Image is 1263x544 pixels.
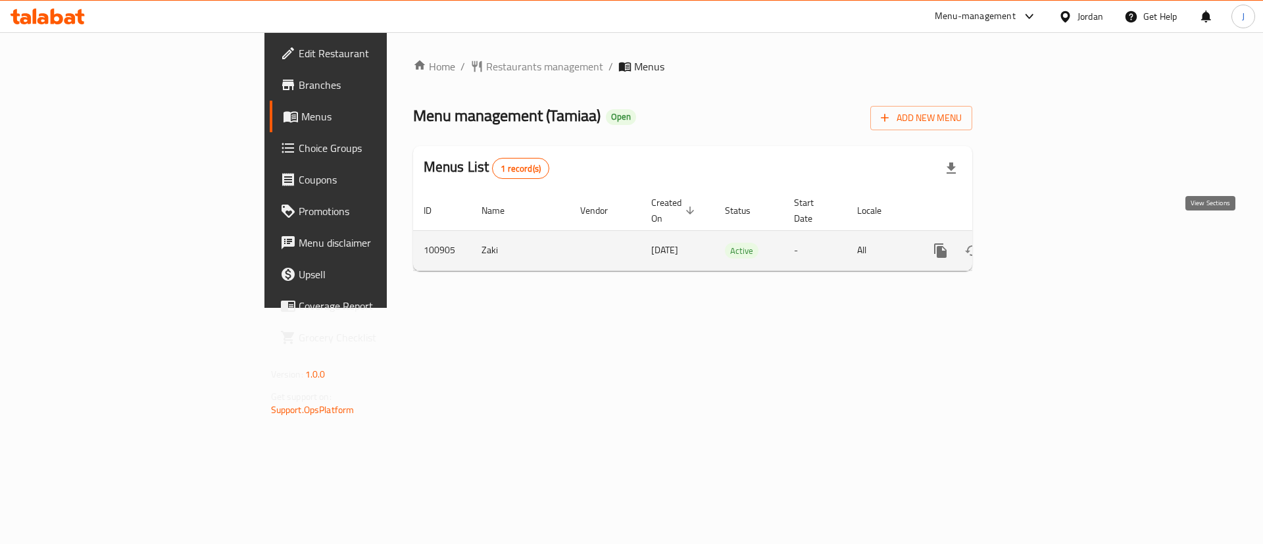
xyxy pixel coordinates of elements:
a: Menu disclaimer [270,227,476,259]
div: Total records count [492,158,549,179]
span: 1 record(s) [493,162,549,175]
a: Menus [270,101,476,132]
span: Coverage Report [299,298,465,314]
span: Choice Groups [299,140,465,156]
span: Version: [271,366,303,383]
span: Get support on: [271,388,332,405]
span: Menu disclaimer [299,235,465,251]
span: Edit Restaurant [299,45,465,61]
span: Locale [857,203,899,218]
div: Menu-management [935,9,1016,24]
h2: Menus List [424,157,549,179]
span: [DATE] [651,241,678,259]
div: Export file [935,153,967,184]
span: Menu management ( Tamiaa ) [413,101,601,130]
span: Coupons [299,172,465,187]
th: Actions [914,191,1062,231]
span: Upsell [299,266,465,282]
li: / [608,59,613,74]
td: All [847,230,914,270]
a: Promotions [270,195,476,227]
button: Change Status [956,235,988,266]
div: Open [606,109,636,125]
div: Jordan [1077,9,1103,24]
span: Grocery Checklist [299,330,465,345]
span: Status [725,203,768,218]
a: Grocery Checklist [270,322,476,353]
a: Edit Restaurant [270,37,476,69]
td: - [783,230,847,270]
table: enhanced table [413,191,1062,271]
nav: breadcrumb [413,59,973,74]
span: 1.0.0 [305,366,326,383]
a: Restaurants management [470,59,603,74]
a: Support.OpsPlatform [271,401,355,418]
button: Add New Menu [870,106,972,130]
a: Coupons [270,164,476,195]
span: Vendor [580,203,625,218]
span: Menus [634,59,664,74]
a: Upsell [270,259,476,290]
td: Zaki [471,230,570,270]
span: Created On [651,195,699,226]
a: Branches [270,69,476,101]
span: ID [424,203,449,218]
span: J [1242,9,1245,24]
span: Add New Menu [881,110,962,126]
span: Branches [299,77,465,93]
a: Coverage Report [270,290,476,322]
span: Active [725,243,758,259]
span: Start Date [794,195,831,226]
a: Choice Groups [270,132,476,164]
span: Open [606,111,636,122]
span: Menus [301,109,465,124]
button: more [925,235,956,266]
span: Name [482,203,522,218]
span: Restaurants management [486,59,603,74]
span: Promotions [299,203,465,219]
